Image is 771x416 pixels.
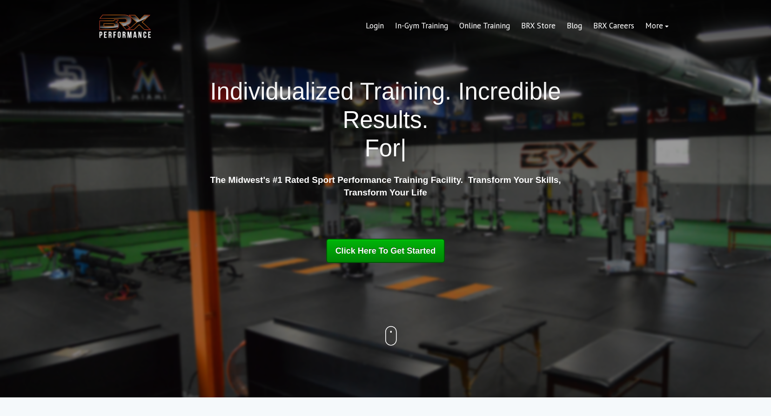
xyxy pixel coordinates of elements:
span: | [400,135,406,161]
span: Click Here To Get Started [335,246,436,255]
a: More [640,15,674,37]
h1: Individualized Training. Incredible Results. [207,77,565,163]
a: Blog [561,15,588,37]
a: In-Gym Training [389,15,454,37]
img: BRX Transparent Logo-2 [97,12,153,40]
strong: The Midwest's #1 Rated Sport Performance Training Facility. Transform Your Skills, Transform Your... [210,175,561,197]
a: BRX Careers [588,15,640,37]
a: Online Training [454,15,516,37]
a: Click Here To Get Started [326,239,445,263]
span: For [365,135,401,161]
a: BRX Store [516,15,561,37]
iframe: Chat Widget [724,371,771,416]
a: Login [360,15,389,37]
div: Navigation Menu [360,15,674,37]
